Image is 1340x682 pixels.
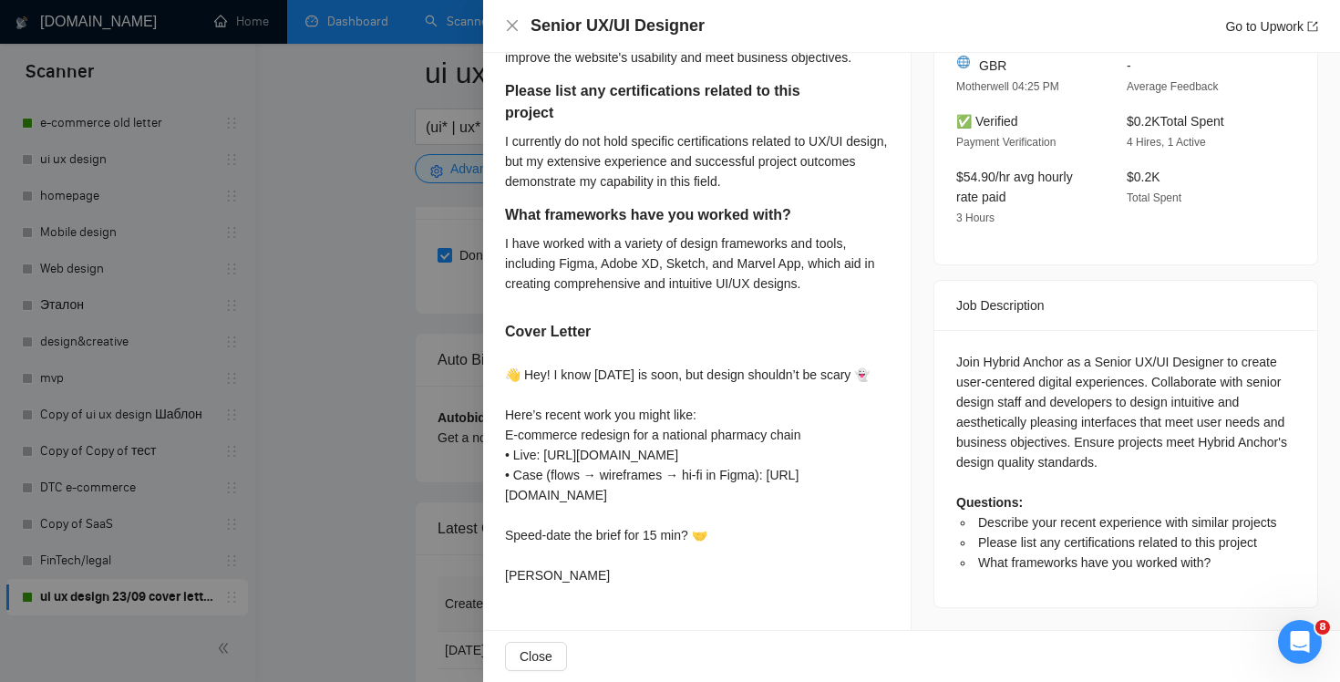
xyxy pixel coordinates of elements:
[505,321,591,343] h5: Cover Letter
[956,80,1059,93] span: Motherwell 04:25 PM
[978,515,1277,530] span: Describe your recent experience with similar projects
[520,646,552,666] span: Close
[1307,21,1318,32] span: export
[956,281,1295,330] div: Job Description
[505,18,520,34] button: Close
[978,555,1211,570] span: What frameworks have you worked with?
[505,642,567,671] button: Close
[956,136,1056,149] span: Payment Verification
[505,131,889,191] div: I currently do not hold specific certifications related to UX/UI design, but my extensive experie...
[1225,19,1318,34] a: Go to Upworkexport
[1127,191,1181,204] span: Total Spent
[505,233,889,294] div: I have worked with a variety of design frameworks and tools, including Figma, Adobe XD, Sketch, a...
[957,56,970,68] img: 🌐
[956,495,1023,510] strong: Questions:
[956,212,995,224] span: 3 Hours
[1127,170,1160,184] span: $0.2K
[505,365,889,585] div: 👋 Hey! I know [DATE] is soon, but design shouldn’t be scary 👻 Here’s recent work you might like: ...
[1278,620,1322,664] iframe: Intercom live chat
[1127,80,1219,93] span: Average Feedback
[979,56,1006,76] span: GBR
[956,114,1018,129] span: ✅ Verified
[978,535,1257,550] span: Please list any certifications related to this project
[956,352,1295,573] div: Join Hybrid Anchor as a Senior UX/UI Designer to create user-centered digital experiences. Collab...
[505,18,520,33] span: close
[531,15,705,37] h4: Senior UX/UI Designer
[956,170,1073,204] span: $54.90/hr avg hourly rate paid
[1127,114,1224,129] span: $0.2K Total Spent
[1127,58,1131,73] span: -
[1315,620,1330,635] span: 8
[505,204,831,226] h5: What frameworks have you worked with?
[1127,136,1206,149] span: 4 Hires, 1 Active
[505,80,831,124] h5: Please list any certifications related to this project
